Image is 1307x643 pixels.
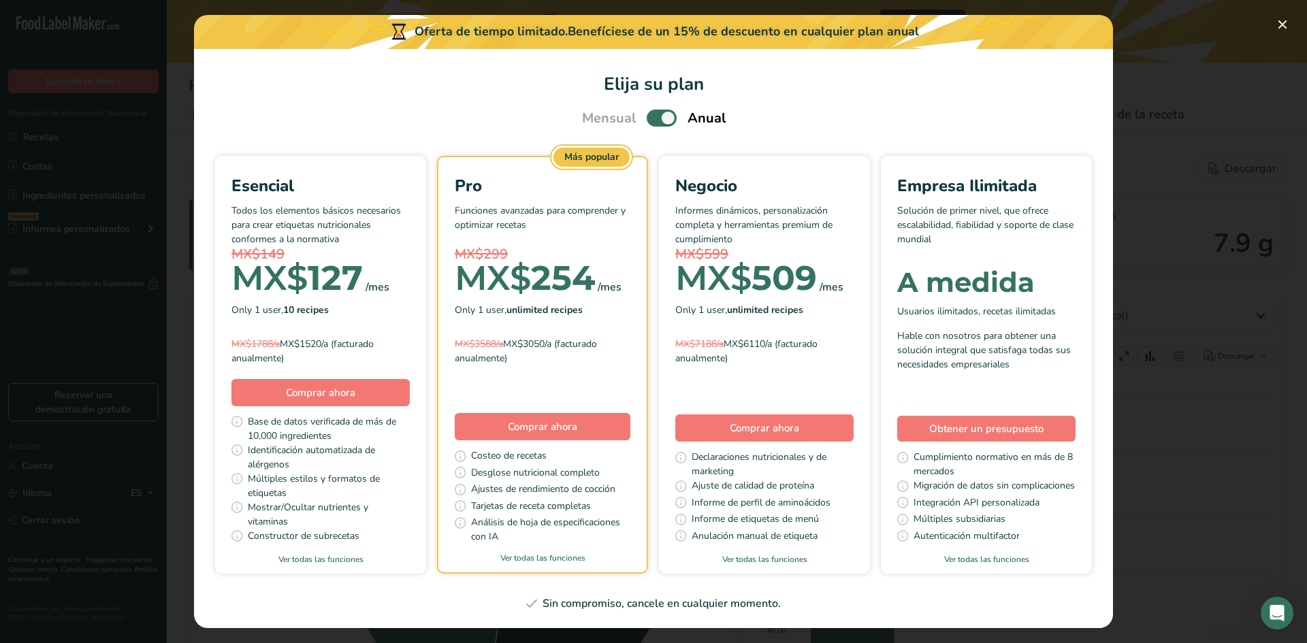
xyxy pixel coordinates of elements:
span: Informe de etiquetas de menú [692,512,819,529]
div: Open Intercom Messenger [1261,597,1293,629]
div: 254 [455,265,595,292]
span: Mostrar/Ocultar nutrientes y vitaminas [248,500,410,529]
span: Costeo de recetas [471,448,547,465]
span: Comprar ahora [730,421,799,435]
a: Ver todas las funciones [881,553,1092,565]
span: Comprar ahora [508,420,577,433]
span: Identificación automatizada de alérgenos [248,443,410,472]
div: MX$1520/a (facturado anualmente) [231,337,410,365]
span: MX$ [675,257,752,299]
button: Comprar ahora [675,414,854,442]
span: Anulación manual de etiqueta [692,529,818,546]
span: MX$ [231,257,308,299]
span: Anual [688,108,726,129]
span: Base de datos verificada de más de 10,000 ingredientes [248,414,410,443]
div: Hable con nosotros para obtener una solución integral que satisfaga todas sus necesidades empresa... [897,329,1076,372]
span: Informe de perfil de aminoácidos [692,495,830,512]
div: Oferta de tiempo limitado. [194,15,1113,49]
div: MX$149 [231,244,410,265]
p: Informes dinámicos, personalización completa y herramientas premium de cumplimiento [675,203,854,244]
span: Autenticación multifactor [914,529,1020,546]
span: Mensual [582,108,636,129]
a: Ver todas las funciones [659,553,870,565]
p: Todos los elementos básicos necesarios para crear etiquetas nutricionales conformes a la normativa [231,203,410,244]
span: Múltiples estilos y formatos de etiquetas [248,472,410,500]
span: Cumplimiento normativo en más de 8 mercados [914,450,1076,478]
div: MX$3050/a (facturado anualmente) [455,337,630,365]
div: /mes [820,279,843,295]
span: Only 1 user, [675,303,803,317]
span: Obtener un presupuesto [929,421,1044,437]
div: Esencial [231,174,410,198]
p: Funciones avanzadas para comprender y optimizar recetas [455,203,630,244]
div: /mes [598,279,622,295]
span: Only 1 user, [455,303,583,317]
div: /mes [366,279,389,295]
span: Only 1 user, [231,303,329,317]
span: Análisis de hoja de especificaciones con IA [471,515,630,544]
p: Solución de primer nivel, que ofrece escalabilidad, fiabilidad y soporte de clase mundial [897,203,1076,244]
div: MX$6110/a (facturado anualmente) [675,337,854,365]
b: unlimited recipes [727,303,803,316]
span: MX$1788/a [231,337,280,350]
div: A medida [897,269,1076,296]
span: Migración de datos sin complicaciones [914,478,1075,495]
div: Negocio [675,174,854,198]
span: Ajustes de rendimiento de cocción [471,482,615,499]
b: 10 recipes [283,303,329,316]
span: Integración API personalizada [914,495,1039,512]
div: 127 [231,265,363,292]
span: MX$ [455,257,531,299]
div: Pro [455,174,630,198]
button: Comprar ahora [455,413,630,440]
div: 509 [675,265,817,292]
span: MX$7188/a [675,337,724,350]
a: Ver todas las funciones [215,553,426,565]
button: Comprar ahora [231,379,410,406]
span: MX$3588/a [455,337,503,350]
div: MX$299 [455,244,630,265]
span: Usuarios ilimitados, recetas ilimitadas [897,304,1056,318]
div: Benefíciese de un 15% de descuento en cualquier plan anual [568,22,919,41]
b: unlimited recipes [506,303,583,316]
a: Obtener un presupuesto [897,416,1076,442]
div: Sin compromiso, cancele en cualquier momento. [210,595,1097,612]
div: Empresa Ilimitada [897,174,1076,198]
span: Múltiples subsidiarias [914,512,1005,529]
span: Comprar ahora [286,386,355,399]
span: Ajuste de calidad de proteína [692,478,814,495]
div: Más popular [553,148,630,167]
span: Declaraciones nutricionales y de marketing [692,450,854,478]
a: Ver todas las funciones [438,552,647,564]
span: Constructor de subrecetas [248,529,359,546]
span: Tarjetas de receta completas [471,499,591,516]
span: Desglose nutricional completo [471,465,600,482]
div: MX$599 [675,244,854,265]
h1: Elija su plan [210,71,1097,97]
